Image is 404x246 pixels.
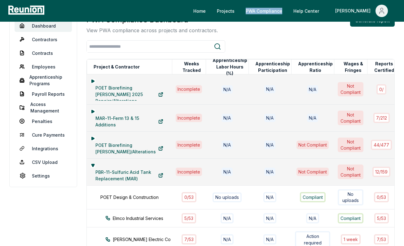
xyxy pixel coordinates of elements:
[15,88,72,100] a: Payroll Reports
[176,141,202,149] div: Incomplete
[306,213,319,223] div: N/A
[15,169,72,182] a: Settings
[221,213,234,223] div: N/A
[296,141,329,149] div: Not Compliant
[15,33,72,46] a: Contractors
[263,234,276,244] div: N/A
[254,61,291,73] button: Apprenticeship Participation
[338,189,363,205] div: No uploads
[212,5,239,17] a: Projects
[330,5,393,17] button: [PERSON_NAME]
[288,5,324,17] a: Help Center
[374,213,389,223] div: 5 / 53
[15,60,72,73] a: Employees
[263,213,276,223] div: N/A
[188,5,211,17] a: Home
[86,27,218,34] p: View PWA compliance across projects and contractors.
[376,84,386,94] div: 0 /
[15,20,72,32] a: Dashboard
[15,47,72,59] a: Contracts
[264,114,275,122] div: N/A
[297,61,334,73] button: Apprenticeship Ratio
[182,234,196,244] div: 7 / 53
[15,115,72,127] a: Penalties
[307,85,318,94] div: N/A
[178,61,206,73] button: Weeks Tracked
[176,168,202,176] div: Incomplete
[296,168,329,176] div: Not Compliant
[307,114,318,122] div: N/A
[341,234,361,244] div: 1 week
[92,61,141,73] button: Project & Contractor
[176,114,202,122] div: Incomplete
[15,74,72,86] a: Apprenticeship Programs
[222,168,233,176] div: N/A
[100,194,178,200] div: POET Design & Construction
[300,192,326,202] div: Compliant
[222,85,233,94] div: N/A
[188,5,398,17] nav: Main
[241,5,287,17] a: PWA Compliance
[371,140,392,150] div: 44 / 477
[213,192,242,202] div: No uploads
[372,167,390,177] div: 12 / 159
[15,101,72,114] a: Access Management
[90,142,168,155] a: POET Biorefining [PERSON_NAME]/Alterations
[338,213,363,223] div: Compliant
[374,192,389,202] div: 0 / 53
[338,82,363,96] div: Not Compliant
[222,114,233,122] div: N/A
[340,61,367,73] button: Wages & Fringes
[176,85,202,93] div: Incomplete
[90,115,168,128] a: MAR-11-Ferm 13 & 15 Additions
[264,168,275,176] div: N/A
[263,192,276,202] div: N/A
[211,61,248,73] button: Apprenticeship Labor Hours (%)
[338,138,363,152] div: Not Compliant
[105,215,183,222] div: Elmco Industrial Services
[222,141,233,149] div: N/A
[15,142,72,155] a: Integrations
[182,192,196,202] div: 0 / 53
[182,213,196,223] div: 5 / 53
[338,165,363,179] div: Not Compliant
[15,129,72,141] a: Cure Payments
[264,85,275,93] div: N/A
[221,234,234,244] div: N/A
[105,236,183,243] div: [PERSON_NAME] Electric Co
[90,88,168,101] a: POET Biorefining [PERSON_NAME] 2025 Repairs/Alterations
[338,111,363,125] div: Not Compliant
[90,169,168,182] a: PBR-11-Sulfuric Acid Tank Replacement (MAR)
[264,141,275,149] div: N/A
[335,5,373,17] div: [PERSON_NAME]
[373,113,390,123] div: 7 / 212
[15,156,72,168] a: CSV Upload
[374,234,389,244] div: 7 / 53
[373,61,396,73] button: Reports Certified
